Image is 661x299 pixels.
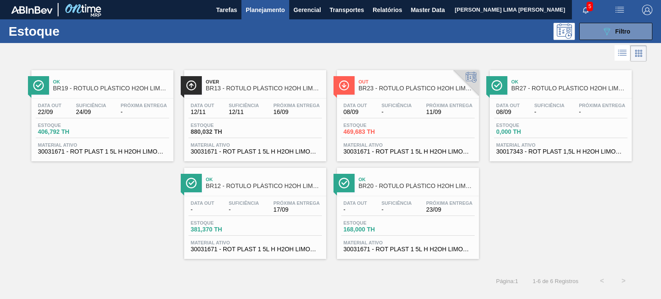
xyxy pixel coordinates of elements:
span: - [381,109,411,115]
span: Data out [191,200,214,206]
img: Ícone [491,80,502,91]
span: BR12 - RÓTULO PLÁSTICO H2OH LIMONETO 1,5L H [206,183,322,189]
a: ÍconeOkBR12 - RÓTULO PLÁSTICO H2OH LIMONETO 1,5L HData out-Suficiência-Próxima Entrega17/09Estoqu... [178,161,330,259]
span: BR23 - RÓTULO PLÁSTICO H2OH LIMONETO 1,5L H [358,85,475,92]
span: Material ativo [343,240,473,245]
span: Estoque [191,123,251,128]
span: 406,792 TH [38,129,98,135]
span: Material ativo [191,142,320,148]
span: Próxima Entrega [273,103,320,108]
span: 30031671 - ROT PLAST 1 5L H H2OH LIMONETO IN211 [38,148,167,155]
span: 11/09 [426,109,473,115]
span: Planejamento [246,5,285,15]
span: Relatórios [373,5,402,15]
span: Suficiência [381,200,411,206]
span: 12/11 [191,109,214,115]
span: 12/11 [229,109,259,115]
span: Ok [358,177,475,182]
span: Material ativo [191,240,320,245]
span: 08/09 [343,109,367,115]
span: 22/09 [38,109,62,115]
span: 469,683 TH [343,129,404,135]
span: - [229,207,259,213]
img: Ícone [186,178,197,188]
span: 30031671 - ROT PLAST 1 5L H H2OH LIMONETO IN211 [343,148,473,155]
span: 17/09 [273,207,320,213]
img: TNhmsLtSVTkK8tSr43FrP2fwEKptu5GPRR3wAAAABJRU5ErkJggg== [11,6,53,14]
img: userActions [615,5,625,15]
span: Master Data [411,5,445,15]
span: BR20 - RÓTULO PLÁSTICO H2OH LIMONETO 1,5L H [358,183,475,189]
span: 0,000 TH [496,129,556,135]
span: 30031671 - ROT PLAST 1 5L H H2OH LIMONETO IN211 [191,148,320,155]
a: ÍconeOkBR20 - RÓTULO PLÁSTICO H2OH LIMONETO 1,5L HData out-Suficiência-Próxima Entrega23/09Estoqu... [330,161,483,259]
span: 381,370 TH [191,226,251,233]
span: Próxima Entrega [273,200,320,206]
img: Ícone [33,80,44,91]
span: Próxima Entrega [579,103,625,108]
img: Logout [642,5,652,15]
button: > [613,270,634,292]
span: Over [206,79,322,84]
span: 23/09 [426,207,473,213]
button: Notificações [572,4,599,16]
span: Data out [38,103,62,108]
span: Próxima Entrega [426,200,473,206]
span: Material ativo [496,142,625,148]
a: ÍconeOutBR23 - RÓTULO PLÁSTICO H2OH LIMONETO 1,5L HData out08/09Suficiência-Próxima Entrega11/09E... [330,64,483,161]
span: Data out [343,103,367,108]
span: Página : 1 [496,278,518,284]
span: Transportes [330,5,364,15]
span: 1 - 6 de 6 Registros [531,278,578,284]
span: Suficiência [229,200,259,206]
span: Data out [496,103,520,108]
span: Ok [53,79,169,84]
span: Material ativo [343,142,473,148]
span: Estoque [191,220,251,225]
span: Suficiência [76,103,106,108]
span: 16/09 [273,109,320,115]
span: Ok [511,79,627,84]
span: 880,032 TH [191,129,251,135]
span: - [579,109,625,115]
span: BR19 - RÓTULO PLÁSTICO H2OH LIMONETO 1,5L H [53,85,169,92]
button: Filtro [579,23,652,40]
span: Próxima Entrega [426,103,473,108]
span: BR13 - RÓTULO PLÁSTICO H2OH LIMONETO 1,5L H [206,85,322,92]
span: Estoque [343,123,404,128]
span: Data out [343,200,367,206]
span: Estoque [38,123,98,128]
span: Gerencial [293,5,321,15]
span: - [534,109,564,115]
span: Filtro [615,28,630,35]
div: Pogramando: nenhum usuário selecionado [553,23,575,40]
span: 08/09 [496,109,520,115]
span: Material ativo [38,142,167,148]
span: 24/09 [76,109,106,115]
button: < [591,270,613,292]
img: Ícone [339,80,349,91]
span: - [191,207,214,213]
span: Tarefas [216,5,237,15]
div: Visão em Cards [630,45,647,62]
span: Estoque [343,220,404,225]
span: 30031671 - ROT PLAST 1 5L H H2OH LIMONETO IN211 [191,246,320,253]
a: ÍconeOkBR19 - RÓTULO PLÁSTICO H2OH LIMONETO 1,5L HData out22/09Suficiência24/09Próxima Entrega-Es... [25,64,178,161]
span: - [120,109,167,115]
span: Suficiência [381,103,411,108]
span: 30031671 - ROT PLAST 1 5L H H2OH LIMONETO IN211 [343,246,473,253]
img: Ícone [339,178,349,188]
span: 30017343 - ROT PLAST 1,5L H H2OH LIMONETO 429 [496,148,625,155]
a: ÍconeOverBR13 - RÓTULO PLÁSTICO H2OH LIMONETO 1,5L HData out12/11Suficiência12/11Próxima Entrega1... [178,64,330,161]
span: 5 [587,2,593,11]
span: Out [358,79,475,84]
span: Data out [191,103,214,108]
div: Visão em Lista [615,45,630,62]
span: - [343,207,367,213]
span: Estoque [496,123,556,128]
span: Ok [206,177,322,182]
span: Suficiência [534,103,564,108]
span: Suficiência [229,103,259,108]
img: Ícone [186,80,197,91]
span: - [381,207,411,213]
